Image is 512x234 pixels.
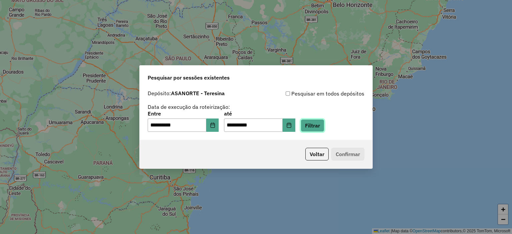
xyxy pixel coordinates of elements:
button: Choose Date [283,118,295,132]
button: Voltar [305,148,329,160]
label: até [224,110,295,117]
strong: ASANORTE - Teresina [171,90,225,97]
label: Depósito: [148,89,225,97]
button: Choose Date [206,118,219,132]
label: Data de execução da roteirização: [148,103,230,111]
label: Entre [148,110,219,117]
div: Pesquisar em todos depósitos [256,90,364,98]
button: Filtrar [301,119,324,132]
span: Pesquisar por sessões existentes [148,74,230,82]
